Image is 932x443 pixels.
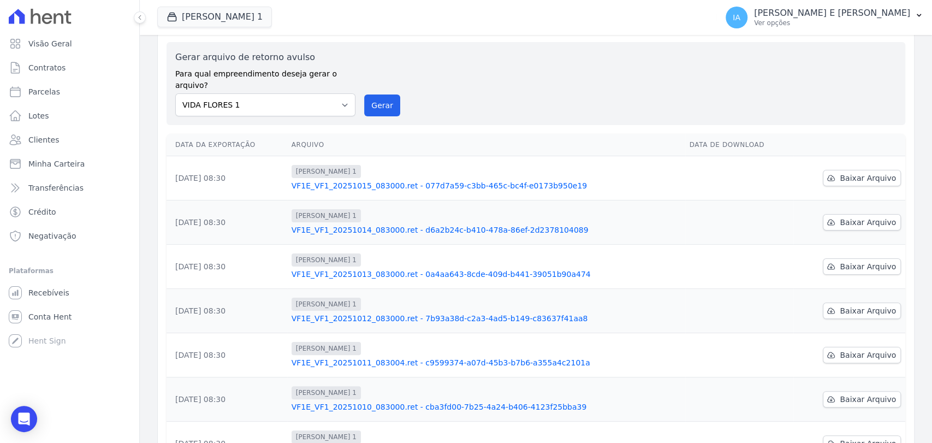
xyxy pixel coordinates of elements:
[167,333,287,377] td: [DATE] 08:30
[11,406,37,432] div: Open Intercom Messenger
[840,173,896,184] span: Baixar Arquivo
[4,105,135,127] a: Lotes
[28,158,85,169] span: Minha Carteira
[175,51,355,64] label: Gerar arquivo de retorno avulso
[823,214,901,231] a: Baixar Arquivo
[28,86,60,97] span: Parcelas
[840,261,896,272] span: Baixar Arquivo
[28,231,76,241] span: Negativação
[292,313,681,324] a: VF1E_VF1_20251012_083000.ret - 7b93a38d-c2a3-4ad5-b149-c83637f41aa8
[4,81,135,103] a: Parcelas
[823,303,901,319] a: Baixar Arquivo
[157,7,272,27] button: [PERSON_NAME] 1
[167,156,287,200] td: [DATE] 08:30
[823,347,901,363] a: Baixar Arquivo
[840,305,896,316] span: Baixar Arquivo
[292,401,681,412] a: VF1E_VF1_20251010_083000.ret - cba3fd00-7b25-4a24-b406-4123f25bba39
[28,287,69,298] span: Recebíveis
[4,57,135,79] a: Contratos
[754,19,910,27] p: Ver opções
[4,33,135,55] a: Visão Geral
[364,94,400,116] button: Gerar
[175,64,355,91] label: Para qual empreendimento deseja gerar o arquivo?
[28,182,84,193] span: Transferências
[823,170,901,186] a: Baixar Arquivo
[840,394,896,405] span: Baixar Arquivo
[292,269,681,280] a: VF1E_VF1_20251013_083000.ret - 0a4aa643-8cde-409d-b441-39051b90a474
[28,134,59,145] span: Clientes
[4,225,135,247] a: Negativação
[167,200,287,245] td: [DATE] 08:30
[292,225,681,235] a: VF1E_VF1_20251014_083000.ret - d6a2b24c-b410-478a-86ef-2d2378104089
[292,209,361,222] span: [PERSON_NAME] 1
[754,8,910,19] p: [PERSON_NAME] E [PERSON_NAME]
[823,258,901,275] a: Baixar Arquivo
[287,134,685,156] th: Arquivo
[167,377,287,422] td: [DATE] 08:30
[292,298,361,311] span: [PERSON_NAME] 1
[685,134,793,156] th: Data de Download
[292,357,681,368] a: VF1E_VF1_20251011_083004.ret - c9599374-a07d-45b3-b7b6-a355a4c2101a
[167,289,287,333] td: [DATE] 08:30
[840,350,896,361] span: Baixar Arquivo
[292,180,681,191] a: VF1E_VF1_20251015_083000.ret - 077d7a59-c3bb-465c-bc4f-e0173b950e19
[717,2,932,33] button: IA [PERSON_NAME] E [PERSON_NAME] Ver opções
[4,306,135,328] a: Conta Hent
[28,110,49,121] span: Lotes
[292,386,361,399] span: [PERSON_NAME] 1
[292,165,361,178] span: [PERSON_NAME] 1
[9,264,130,277] div: Plataformas
[167,134,287,156] th: Data da Exportação
[28,206,56,217] span: Crédito
[840,217,896,228] span: Baixar Arquivo
[292,342,361,355] span: [PERSON_NAME] 1
[28,62,66,73] span: Contratos
[292,253,361,267] span: [PERSON_NAME] 1
[4,129,135,151] a: Clientes
[4,177,135,199] a: Transferências
[4,282,135,304] a: Recebíveis
[28,311,72,322] span: Conta Hent
[28,38,72,49] span: Visão Geral
[823,391,901,407] a: Baixar Arquivo
[4,153,135,175] a: Minha Carteira
[4,201,135,223] a: Crédito
[733,14,740,21] span: IA
[167,245,287,289] td: [DATE] 08:30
